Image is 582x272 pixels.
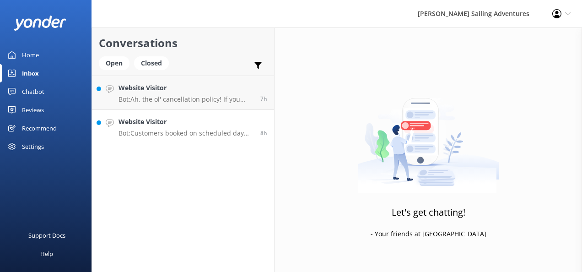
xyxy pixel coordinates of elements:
[119,117,253,127] h4: Website Visitor
[99,56,129,70] div: Open
[92,76,274,110] a: Website VisitorBot:Ah, the ol' cancellation policy! If you need to cancel your scheduled day tour...
[99,34,267,52] h2: Conversations
[99,58,134,68] a: Open
[260,129,267,137] span: Oct 02 2025 08:10am (UTC +13:00) Pacific/Auckland
[22,82,44,101] div: Chatbot
[22,101,44,119] div: Reviews
[392,205,465,220] h3: Let's get chatting!
[119,95,253,103] p: Bot: Ah, the ol' cancellation policy! If you need to cancel your scheduled day tour and it's more...
[28,226,65,245] div: Support Docs
[134,56,169,70] div: Closed
[358,79,499,193] img: artwork of a man stealing a conversation from at giant smartphone
[119,83,253,93] h4: Website Visitor
[22,46,39,64] div: Home
[119,129,253,137] p: Bot: Customers booked on scheduled day tours who cancel with more than 24 hours before sailing de...
[22,64,39,82] div: Inbox
[260,95,267,103] span: Oct 02 2025 08:17am (UTC +13:00) Pacific/Auckland
[40,245,53,263] div: Help
[22,137,44,156] div: Settings
[92,110,274,144] a: Website VisitorBot:Customers booked on scheduled day tours who cancel with more than 24 hours bef...
[14,16,66,31] img: yonder-white-logo.png
[371,229,486,239] p: - Your friends at [GEOGRAPHIC_DATA]
[134,58,173,68] a: Closed
[22,119,57,137] div: Recommend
